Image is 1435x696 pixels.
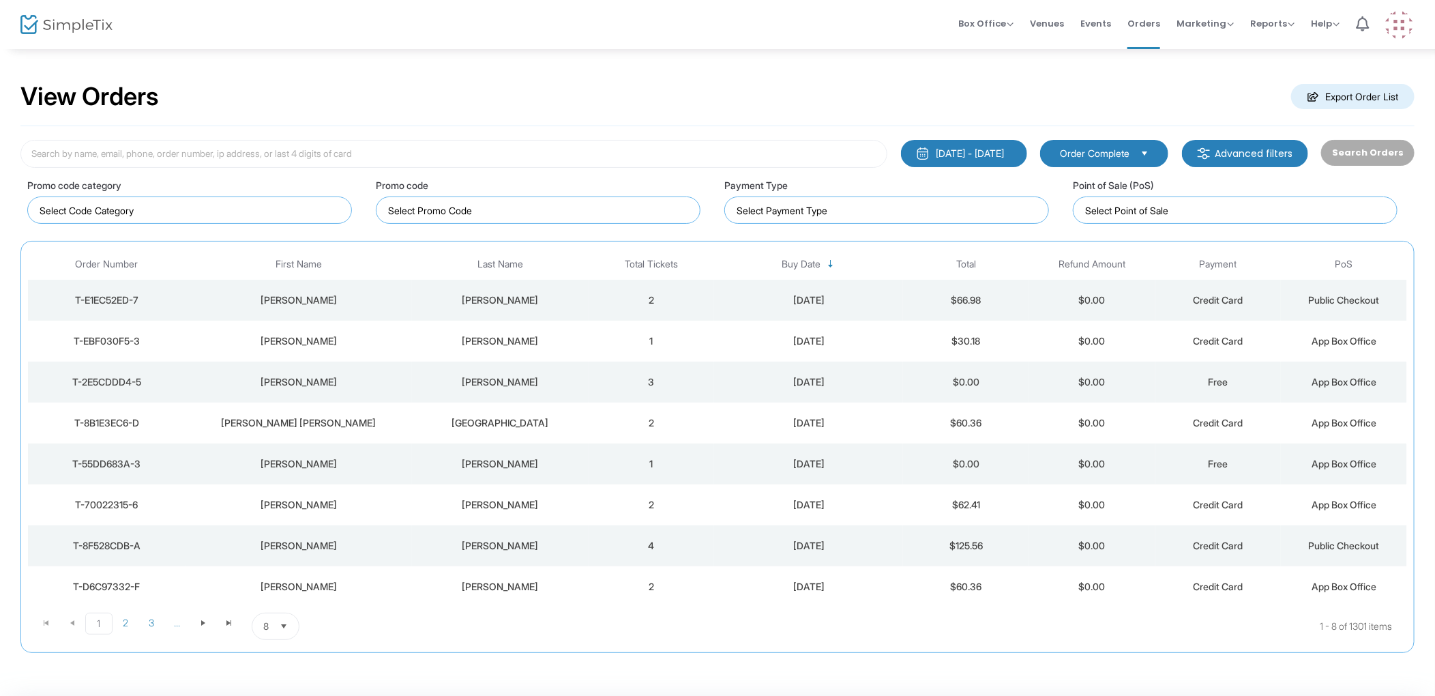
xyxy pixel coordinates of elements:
[1312,458,1376,469] span: App Box Office
[1182,140,1308,167] m-button: Advanced filters
[1135,146,1154,161] button: Select
[737,203,1042,218] input: Select Payment Type
[189,375,409,389] div: Amy
[415,498,585,512] div: ABUSHARR
[189,457,409,471] div: Suzanne
[415,539,585,553] div: Hurst
[782,259,820,270] span: Buy Date
[1312,581,1376,592] span: App Box Office
[1029,248,1155,280] th: Refund Amount
[1177,17,1234,30] span: Marketing
[1312,499,1376,510] span: App Box Office
[903,280,1029,321] td: $66.98
[936,147,1005,160] div: [DATE] - [DATE]
[717,416,900,430] div: 9/14/2025
[31,539,182,553] div: T-8F528CDB-A
[31,580,182,594] div: T-D6C97332-F
[189,416,409,430] div: MARY BETH
[903,525,1029,566] td: $125.56
[1080,6,1111,41] span: Events
[27,178,121,192] label: Promo code category
[1197,147,1211,160] img: filter
[415,293,585,307] div: McGlade
[31,293,182,307] div: T-E1EC52ED-7
[717,334,900,348] div: 9/14/2025
[1029,321,1155,362] td: $0.00
[1193,294,1243,306] span: Credit Card
[1193,581,1243,592] span: Credit Card
[164,613,190,633] span: Page 4
[589,248,715,280] th: Total Tickets
[589,525,715,566] td: 4
[717,539,900,553] div: 9/14/2025
[903,321,1029,362] td: $30.18
[415,580,585,594] div: DUFFICY
[1073,178,1154,192] label: Point of Sale (PoS)
[589,321,715,362] td: 1
[1309,294,1380,306] span: Public Checkout
[435,613,1392,640] kendo-pager-info: 1 - 8 of 1301 items
[376,178,428,192] label: Promo code
[903,566,1029,607] td: $60.36
[1250,17,1295,30] span: Reports
[1291,84,1415,109] m-button: Export Order List
[589,362,715,403] td: 3
[1127,6,1160,41] span: Orders
[958,17,1014,30] span: Box Office
[415,375,585,389] div: Quattlebaum
[589,484,715,525] td: 2
[903,484,1029,525] td: $62.41
[589,566,715,607] td: 2
[1193,499,1243,510] span: Credit Card
[1199,259,1237,270] span: Payment
[276,259,322,270] span: First Name
[189,580,409,594] div: JAMES
[589,444,715,484] td: 1
[388,203,694,218] input: Select Promo Code
[724,178,788,192] label: Payment Type
[903,362,1029,403] td: $0.00
[1193,335,1243,347] span: Credit Card
[31,457,182,471] div: T-55DD683A-3
[1335,259,1353,270] span: PoS
[1312,376,1376,388] span: App Box Office
[717,375,900,389] div: 9/14/2025
[1208,458,1228,469] span: Free
[415,457,585,471] div: Abu-sharr
[190,613,216,633] span: Go to the next page
[903,248,1029,280] th: Total
[31,498,182,512] div: T-70022315-6
[1029,444,1155,484] td: $0.00
[31,416,182,430] div: T-8B1E3EC6-D
[1060,147,1129,160] span: Order Complete
[113,613,138,633] span: Page 2
[75,259,138,270] span: Order Number
[31,375,182,389] div: T-2E5CDDD4-5
[20,140,887,168] input: Search by name, email, phone, order number, ip address, or last 4 digits of card
[415,416,585,430] div: SEVILLE
[1029,484,1155,525] td: $0.00
[20,82,159,112] h2: View Orders
[717,293,900,307] div: 9/14/2025
[263,620,269,633] span: 8
[903,403,1029,444] td: $60.36
[1029,403,1155,444] td: $0.00
[477,259,523,270] span: Last Name
[189,498,409,512] div: LEILA
[85,613,113,635] span: Page 1
[1029,362,1155,403] td: $0.00
[1311,17,1340,30] span: Help
[717,457,900,471] div: 9/14/2025
[1029,566,1155,607] td: $0.00
[198,618,209,628] span: Go to the next page
[1030,6,1064,41] span: Venues
[224,618,235,628] span: Go to the last page
[1029,280,1155,321] td: $0.00
[1029,525,1155,566] td: $0.00
[138,613,164,633] span: Page 3
[901,140,1027,167] button: [DATE] - [DATE]
[189,539,409,553] div: Robert
[589,280,715,321] td: 2
[216,613,242,633] span: Go to the last page
[1208,376,1228,388] span: Free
